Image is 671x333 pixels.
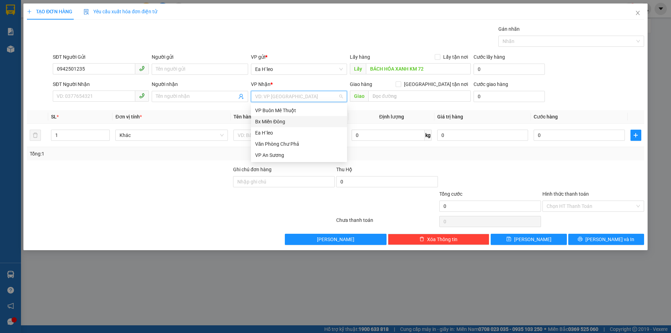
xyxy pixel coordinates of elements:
span: phone [139,93,145,99]
span: [PERSON_NAME] [514,236,551,243]
div: Ea H`leo [255,129,343,137]
span: phone [139,66,145,71]
label: Cước giao hàng [474,81,508,87]
input: 0 [437,130,528,141]
span: TẠO ĐƠN HÀNG [27,9,72,14]
div: VP An Sương [255,151,343,159]
input: Dọc đường [366,63,471,74]
label: Hình thức thanh toán [542,191,589,197]
button: save[PERSON_NAME] [491,234,567,245]
label: Ghi chú đơn hàng [233,167,272,172]
span: close [635,10,641,16]
div: VP Buôn Mê Thuột [255,107,343,114]
span: Ea H`leo [255,64,343,74]
span: Lấy hàng [350,54,370,60]
div: Văn Phòng Chư Phả [251,138,347,150]
span: kg [425,130,432,141]
div: Văn Phòng Chư Phả [255,140,343,148]
span: [GEOGRAPHIC_DATA] tận nơi [401,80,471,88]
span: user-add [238,94,244,99]
input: Cước lấy hàng [474,64,545,75]
button: Close [628,3,648,23]
span: Giá trị hàng [437,114,463,120]
span: plus [631,132,641,138]
div: VP An Sương [251,150,347,161]
span: delete [419,237,424,242]
span: plus [27,9,32,14]
span: Đơn vị tính [115,114,142,120]
div: SĐT Người Nhận [53,80,149,88]
span: Giao hàng [350,81,372,87]
button: deleteXóa Thông tin [388,234,490,245]
div: VP gửi [251,53,347,61]
span: Khác [120,130,224,140]
div: Tổng: 1 [30,150,259,158]
span: [PERSON_NAME] và In [585,236,634,243]
label: Gán nhãn [498,26,520,32]
div: Bx Miền Đông [255,118,343,125]
input: Dọc đường [368,91,471,102]
label: Cước lấy hàng [474,54,505,60]
span: Giao [350,91,368,102]
div: Bx Miền Đông [251,116,347,127]
div: Ea H`leo [251,127,347,138]
span: Cước hàng [534,114,558,120]
button: [PERSON_NAME] [285,234,387,245]
button: plus [630,130,641,141]
input: Cước giao hàng [474,91,545,102]
span: Yêu cầu xuất hóa đơn điện tử [84,9,157,14]
span: Tên hàng [233,114,254,120]
div: Chưa thanh toán [335,216,439,229]
span: Tổng cước [439,191,462,197]
input: VD: Bàn, Ghế [233,130,346,141]
span: Thu Hộ [336,167,352,172]
span: Lấy tận nơi [440,53,471,61]
span: VP Nhận [251,81,270,87]
div: Người gửi [152,53,248,61]
span: [PERSON_NAME] [317,236,354,243]
img: icon [84,9,89,15]
div: SĐT Người Gửi [53,53,149,61]
span: printer [578,237,583,242]
span: SL [51,114,57,120]
input: Ghi chú đơn hàng [233,176,335,187]
button: delete [30,130,41,141]
span: Định lượng [379,114,404,120]
button: printer[PERSON_NAME] và In [568,234,644,245]
div: VP Buôn Mê Thuột [251,105,347,116]
span: save [506,237,511,242]
span: Xóa Thông tin [427,236,457,243]
div: Người nhận [152,80,248,88]
span: Lấy [350,63,366,74]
